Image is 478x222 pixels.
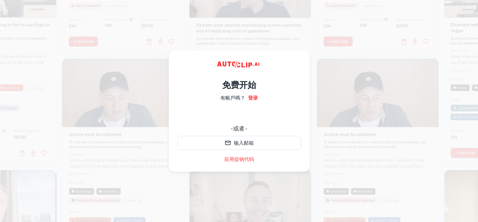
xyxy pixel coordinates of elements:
iframe: “使用Google账号登录”按钮 [174,107,305,122]
font: 输入邮箱 [234,140,254,146]
a: 登录 [248,94,258,102]
font: - 或者 - [231,125,247,132]
font: 有帳戶嗎？ [220,95,245,101]
font: 登录 [248,95,258,101]
font: 免费开始 [222,80,256,90]
font: 应用促销代码 [224,156,254,162]
button: 输入邮箱 [177,136,301,150]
